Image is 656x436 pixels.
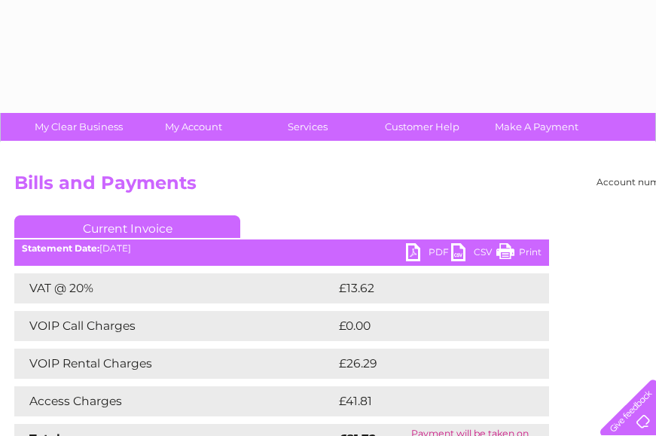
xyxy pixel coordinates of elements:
[451,243,496,265] a: CSV
[335,273,517,303] td: £13.62
[360,113,484,141] a: Customer Help
[246,113,370,141] a: Services
[14,311,335,341] td: VOIP Call Charges
[14,273,335,303] td: VAT @ 20%
[474,113,599,141] a: Make A Payment
[335,311,514,341] td: £0.00
[14,349,335,379] td: VOIP Rental Charges
[496,243,542,265] a: Print
[406,243,451,265] a: PDF
[14,243,549,254] div: [DATE]
[335,386,516,416] td: £41.81
[22,242,99,254] b: Statement Date:
[14,215,240,238] a: Current Invoice
[335,349,519,379] td: £26.29
[14,386,335,416] td: Access Charges
[17,113,141,141] a: My Clear Business
[131,113,255,141] a: My Account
